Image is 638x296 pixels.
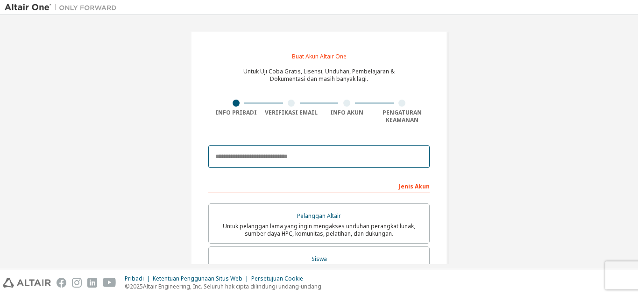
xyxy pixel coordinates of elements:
[5,3,121,12] img: Altair Satu
[57,278,66,288] img: facebook.svg
[265,108,318,116] font: Verifikasi Email
[223,222,415,238] font: Untuk pelanggan lama yang ingin mengakses unduhan perangkat lunak, sumber daya HPC, komunitas, pe...
[251,274,303,282] font: Persetujuan Cookie
[3,278,51,288] img: altair_logo.svg
[130,282,143,290] font: 2025
[243,67,395,75] font: Untuk Uji Coba Gratis, Lisensi, Unduhan, Pembelajaran &
[143,282,323,290] font: Altair Engineering, Inc. Seluruh hak cipta dilindungi undang-undang.
[153,274,242,282] font: Ketentuan Penggunaan Situs Web
[292,52,347,60] font: Buat Akun Altair One
[330,108,363,116] font: Info Akun
[87,278,97,288] img: linkedin.svg
[399,182,430,190] font: Jenis Akun
[297,212,341,220] font: Pelanggan Altair
[383,108,422,124] font: Pengaturan Keamanan
[312,255,327,263] font: Siswa
[270,75,368,83] font: Dokumentasi dan masih banyak lagi.
[125,274,144,282] font: Pribadi
[125,282,130,290] font: ©
[103,278,116,288] img: youtube.svg
[72,278,82,288] img: instagram.svg
[215,108,257,116] font: Info Pribadi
